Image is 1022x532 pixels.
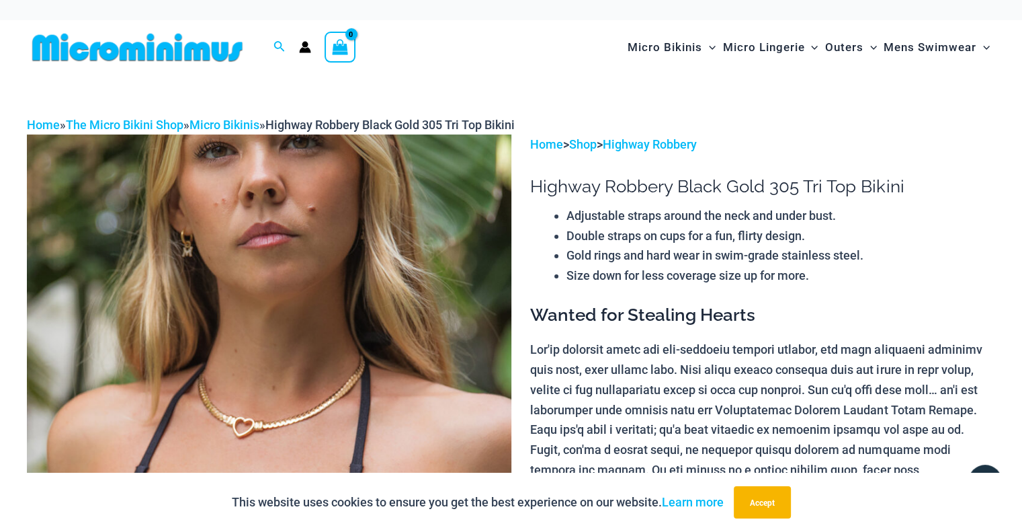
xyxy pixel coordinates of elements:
[530,304,995,327] h3: Wanted for Stealing Hearts
[976,30,990,65] span: Menu Toggle
[822,27,880,68] a: OutersMenu ToggleMenu Toggle
[273,39,286,56] a: Search icon link
[530,135,995,155] p: > >
[603,137,697,151] a: Highway Robbery
[622,25,995,70] nav: Site Navigation
[884,30,976,65] span: Mens Swimwear
[624,27,719,68] a: Micro BikinisMenu ToggleMenu Toggle
[299,41,311,53] a: Account icon link
[569,137,597,151] a: Shop
[566,266,995,286] li: Size down for less coverage size up for more.
[530,176,995,197] h1: Highway Robbery Black Gold 305 Tri Top Bikini
[27,32,248,63] img: MM SHOP LOGO FLAT
[232,492,724,512] p: This website uses cookies to ensure you get the best experience on our website.
[719,27,821,68] a: Micro LingerieMenu ToggleMenu Toggle
[66,118,183,132] a: The Micro Bikini Shop
[702,30,716,65] span: Menu Toggle
[662,495,724,509] a: Learn more
[880,27,993,68] a: Mens SwimwearMenu ToggleMenu Toggle
[530,137,563,151] a: Home
[566,206,995,226] li: Adjustable straps around the neck and under bust.
[863,30,877,65] span: Menu Toggle
[804,30,818,65] span: Menu Toggle
[27,118,60,132] a: Home
[722,30,804,65] span: Micro Lingerie
[566,226,995,246] li: Double straps on cups for a fun, flirty design.
[27,118,515,132] span: » » »
[734,486,791,519] button: Accept
[628,30,702,65] span: Micro Bikinis
[265,118,515,132] span: Highway Robbery Black Gold 305 Tri Top Bikini
[189,118,259,132] a: Micro Bikinis
[566,245,995,266] li: Gold rings and hard wear in swim-grade stainless steel.
[825,30,863,65] span: Outers
[325,32,355,63] a: View Shopping Cart, empty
